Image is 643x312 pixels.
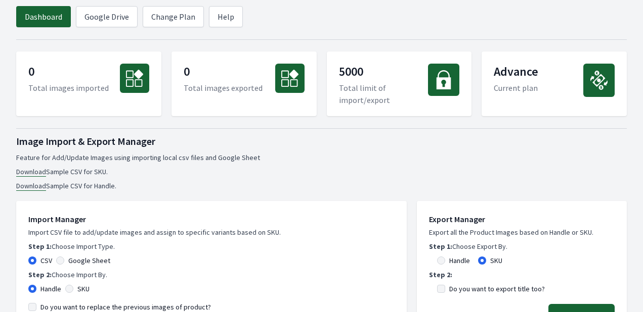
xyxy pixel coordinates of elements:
[68,255,110,266] label: Google Sheet
[28,270,395,280] p: Choose Import By.
[28,242,52,251] b: Step 1:
[16,167,627,177] li: Sample CSV for SKU.
[77,284,90,294] label: SKU
[429,213,615,225] h1: Export Manager
[28,64,109,82] p: 0
[40,255,52,266] label: CSV
[40,284,61,294] label: Handle
[28,213,395,225] h1: Import Manager
[76,6,138,27] a: Google Drive
[184,82,263,94] p: Total images exported
[28,241,395,251] p: Choose Import Type.
[143,6,204,27] a: Change Plan
[28,270,52,279] b: Step 2:
[494,64,538,82] p: Advance
[429,241,615,251] p: Choose Export By.
[184,64,263,82] p: 0
[16,152,627,163] p: Feature for Add/Update Images using importing local csv files and Google Sheet
[28,227,395,237] p: Import CSV file to add/update images and assign to specific variants based on SKU.
[429,227,615,237] p: Export all the Product Images based on Handle or SKU.
[429,270,452,279] b: Step 2:
[16,134,627,148] h1: Image Import & Export Manager
[40,302,211,312] label: Do you want to replace the previous images of product?
[16,167,46,177] a: Download
[449,255,470,266] label: Handle
[16,181,627,191] li: Sample CSV for Handle.
[494,82,538,94] p: Current plan
[490,255,502,266] label: SKU
[339,82,428,106] p: Total limit of import/export
[339,64,428,82] p: 5000
[449,284,545,294] label: Do you want to export title too?
[16,181,46,191] a: Download
[28,82,109,94] p: Total images imported
[209,6,243,27] a: Help
[16,6,71,27] a: Dashboard
[429,242,452,251] b: Step 1:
